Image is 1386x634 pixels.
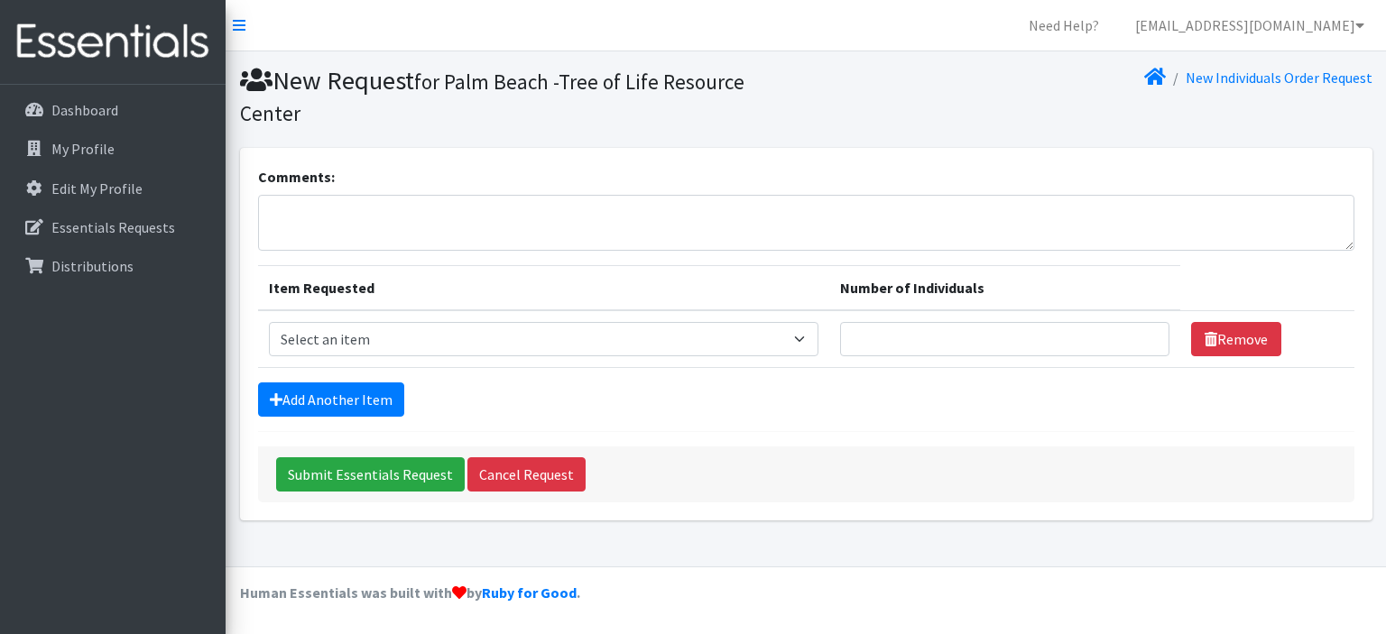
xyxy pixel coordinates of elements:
[1191,322,1281,356] a: Remove
[7,92,218,128] a: Dashboard
[7,170,218,207] a: Edit My Profile
[1121,7,1379,43] a: [EMAIL_ADDRESS][DOMAIN_NAME]
[51,218,175,236] p: Essentials Requests
[482,583,577,602] a: Ruby for Good
[258,382,404,417] a: Add Another Item
[240,65,799,127] h1: New Request
[7,12,218,72] img: HumanEssentials
[276,457,465,492] input: Submit Essentials Request
[1014,7,1113,43] a: Need Help?
[51,257,134,275] p: Distributions
[240,69,744,126] small: for Palm Beach -Tree of Life Resource Center
[258,166,335,188] label: Comments:
[467,457,586,492] a: Cancel Request
[51,101,118,119] p: Dashboard
[7,248,218,284] a: Distributions
[7,131,218,167] a: My Profile
[7,209,218,245] a: Essentials Requests
[51,140,115,158] p: My Profile
[240,583,580,602] strong: Human Essentials was built with by .
[51,179,143,198] p: Edit My Profile
[829,266,1180,311] th: Number of Individuals
[1186,69,1372,87] a: New Individuals Order Request
[258,266,830,311] th: Item Requested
